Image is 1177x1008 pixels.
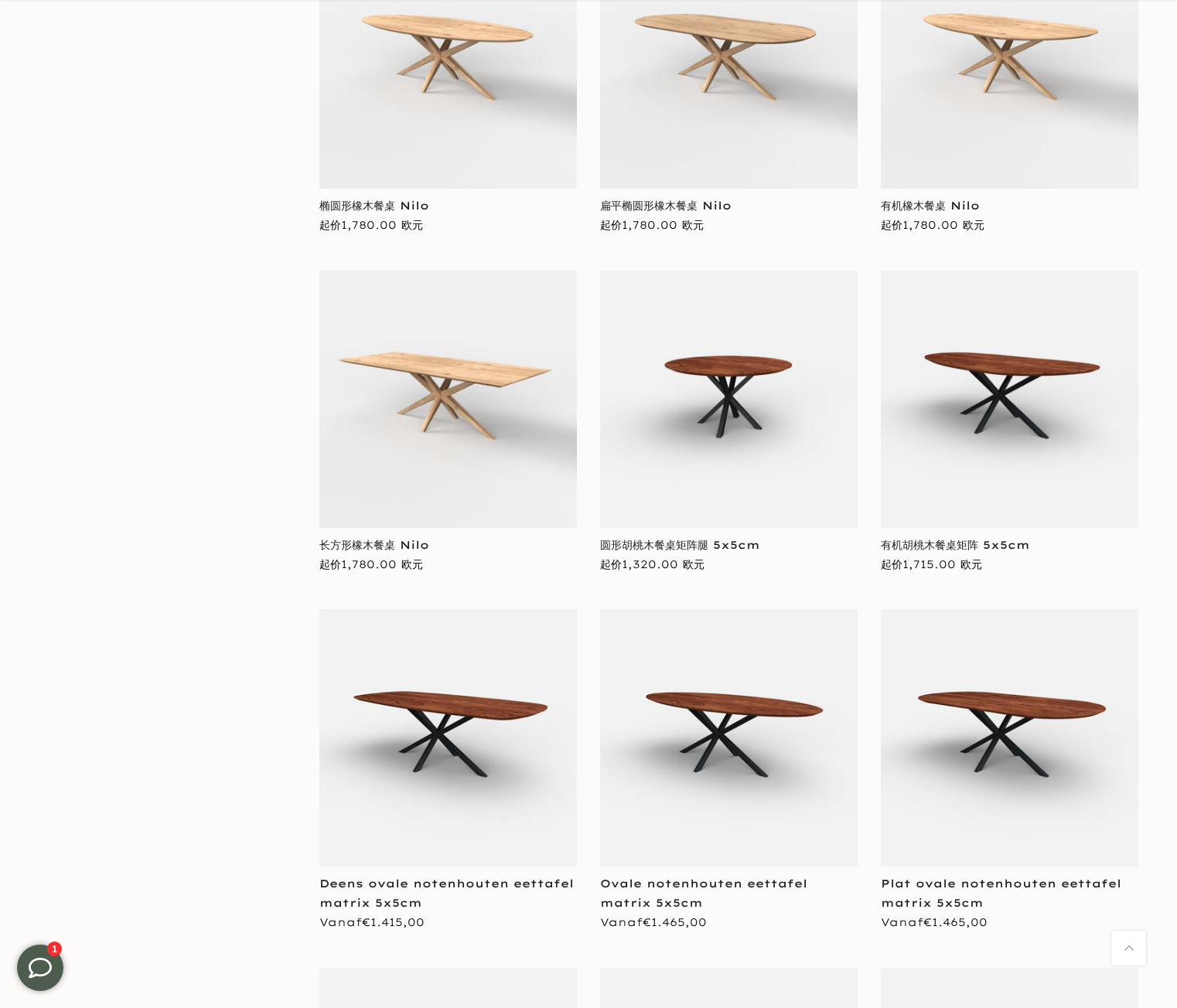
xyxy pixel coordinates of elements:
font: 1,780.00 欧元 [341,557,423,571]
font: 1,780.00 欧元 [341,218,423,232]
a: 扁平椭圆形橡木餐桌 Nilo [600,199,732,213]
font: 1,715.00 欧元 [902,557,982,571]
font: 1,320.00 欧元 [622,557,704,571]
font: 起价 [881,218,902,232]
a: 返回顶部 [1111,931,1146,965]
font: 起价 [319,218,341,232]
span: €1.465,00 [923,915,988,929]
font: 1,780.00 欧元 [902,218,984,232]
a: Plat ovale notenhouten eettafel matrix 5x5cm [881,877,1121,910]
span: Vanaf [600,915,707,929]
font: 1,780.00 欧元 [622,218,704,232]
a: Deens ovale notenhouten eettafel matrix 5x5cm [319,877,574,910]
iframe: 切换框架 [2,929,79,1006]
font: 起价 [600,218,622,232]
a: 圆形胡桃木餐桌矩阵腿 5x5cm [600,538,760,552]
span: €1.465,00 [643,915,707,929]
span: Vanaf [319,915,425,929]
span: €1.415,00 [362,915,425,929]
a: 长方形橡木餐桌 Nilo [319,538,429,552]
a: 有机橡木餐桌 Nilo [881,199,980,213]
font: 起价 [600,557,622,571]
span: Vanaf [881,915,988,929]
a: 有机胡桃木餐桌矩阵 5x5cm [881,538,1030,552]
a: Ovale notenhouten eettafel matrix 5x5cm [600,877,807,910]
font: 起价 [319,557,341,571]
font: 起价 [881,557,902,571]
a: 椭圆形橡木餐桌 Nilo [319,199,429,213]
